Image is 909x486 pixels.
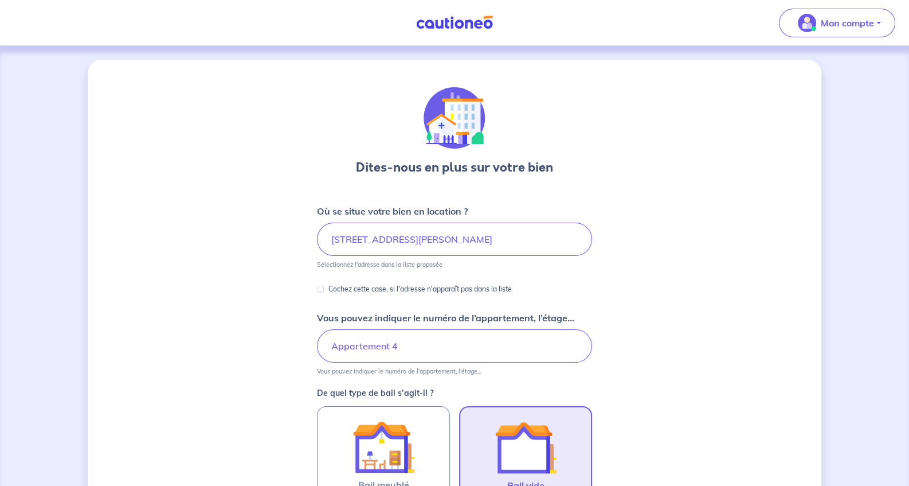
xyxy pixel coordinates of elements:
[317,311,574,325] p: Vous pouvez indiquer le numéro de l’appartement, l’étage...
[317,261,442,269] p: Sélectionnez l'adresse dans la liste proposée
[352,416,414,478] img: illu_furnished_lease.svg
[798,14,816,32] img: illu_account_valid_menu.svg
[317,389,592,397] p: De quel type de bail s’agit-il ?
[328,282,512,296] p: Cochez cette case, si l'adresse n'apparaît pas dans la liste
[424,87,485,149] img: illu_houses.svg
[317,204,468,218] p: Où se situe votre bien en location ?
[495,417,557,479] img: illu_empty_lease.svg
[317,223,592,256] input: 2 rue de paris, 59000 lille
[779,9,895,37] button: illu_account_valid_menu.svgMon compte
[317,329,592,363] input: Appartement 2
[821,16,874,30] p: Mon compte
[356,158,553,177] h3: Dites-nous en plus sur votre bien
[317,367,481,375] p: Vous pouvez indiquer le numéro de l’appartement, l’étage...
[412,15,497,30] img: Cautioneo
